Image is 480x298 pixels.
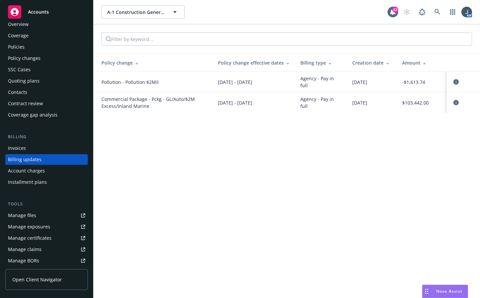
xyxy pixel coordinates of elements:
[5,210,88,221] a: Manage files
[8,177,47,187] div: Installment plans
[5,143,88,153] a: Invoices
[8,87,27,98] div: Contacts
[402,59,441,66] div: Amount
[5,165,88,176] a: Account charges
[5,42,88,52] a: Policies
[101,59,207,66] div: Policy change
[415,5,429,19] a: Report a Bug
[400,5,413,19] a: Start snowing
[461,7,472,17] img: photo
[8,165,45,176] div: Account charges
[5,87,88,98] a: Contacts
[5,233,88,243] a: Manage certificates
[436,288,462,294] span: Nova Assist
[111,33,226,45] input: Filter by keyword...
[5,154,88,165] a: Billing updates
[8,64,31,75] div: SSC Cases
[452,78,460,86] a: circleInformation
[452,99,460,107] a: circleInformation
[352,59,392,66] div: Creation date
[8,233,52,243] div: Manage certificates
[392,7,398,13] div: 22
[422,285,431,298] div: Drag to move
[5,64,88,75] a: SSC Cases
[101,5,185,19] button: A-1 Construction General Engineering, Inc.
[12,276,62,283] span: Open Client Navigator
[5,244,88,255] a: Manage claims
[5,98,88,109] a: Contract review
[5,3,88,21] a: Accounts
[218,79,252,86] span: [DATE] - [DATE]
[5,30,88,41] a: Coverage
[5,19,88,30] a: Overview
[5,76,88,86] a: Quoting plans
[28,9,49,15] span: Accounts
[300,59,342,66] div: Billing type
[300,96,342,110] span: Agency - Pay in full
[8,154,42,165] div: Billing updates
[431,5,444,19] a: Search
[8,30,29,41] div: Coverage
[8,53,41,64] div: Policy changes
[422,285,468,298] button: Nova Assist
[446,5,459,19] a: Switch app
[5,53,88,64] a: Policy changes
[8,255,39,266] div: Manage BORs
[5,177,88,187] a: Installment plans
[8,244,42,255] div: Manage claims
[8,98,43,109] div: Contract review
[101,79,159,86] span: Pollution - Pollution $2Mil
[5,221,88,232] a: Manage exposures
[8,42,25,52] div: Policies
[402,99,429,106] span: $103,442.00
[8,19,29,30] div: Overview
[5,110,88,120] a: Coverage gap analysis
[101,96,207,110] span: Commercial Package - Pckg - GL/Auto/$2M Excess/Inland Marine
[106,36,111,42] svg: Search
[5,201,88,207] div: Tools
[218,99,252,106] span: [DATE] - [DATE]
[8,143,26,153] div: Invoices
[352,99,367,106] span: [DATE]
[5,134,88,140] div: Billing
[300,75,342,89] span: Agency - Pay in full
[8,221,50,232] div: Manage exposures
[402,79,425,86] span: -$1,613.74
[8,210,36,221] div: Manage files
[218,59,290,66] div: Policy change effective dates
[107,9,165,16] span: A-1 Construction General Engineering, Inc.
[8,110,58,120] div: Coverage gap analysis
[352,79,367,86] span: [DATE]
[8,76,40,86] div: Quoting plans
[5,255,88,266] a: Manage BORs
